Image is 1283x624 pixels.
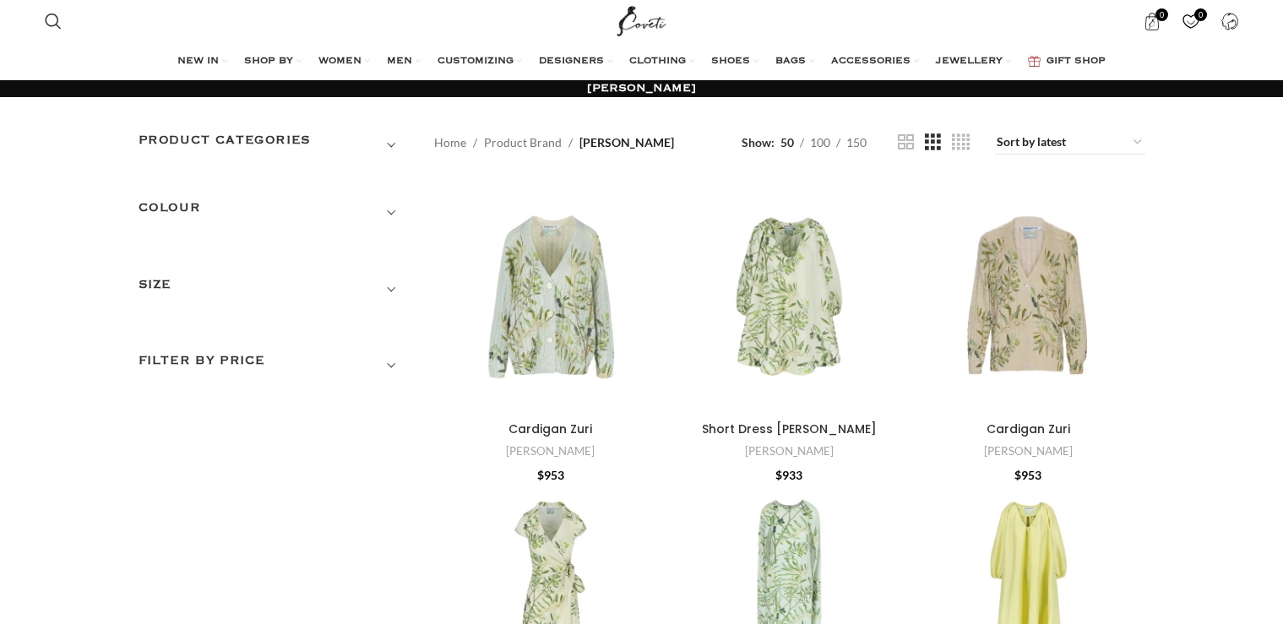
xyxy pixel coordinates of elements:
span: GIFT SHOP [1047,55,1106,68]
a: Short Dress [PERSON_NAME] [702,421,877,437]
span: $ [537,468,544,482]
a: SHOP BY [244,45,302,79]
img: GiftBag [1028,56,1041,67]
span: SHOES [711,55,750,68]
a: Site logo [613,13,670,27]
span: BAGS [775,55,806,68]
a: NEW IN [177,45,227,79]
bdi: 953 [1014,468,1041,482]
div: Main navigation [36,45,1247,79]
a: ACCESSORIES [831,45,919,79]
span: CLOTHING [629,55,686,68]
h3: Product categories [139,131,409,160]
h3: SIZE [139,275,409,304]
a: CLOTHING [629,45,694,79]
a: JEWELLERY [936,45,1011,79]
a: Cardigan Zuri [508,421,592,437]
span: JEWELLERY [936,55,1003,68]
a: [PERSON_NAME] [984,443,1073,459]
h3: Filter by price [139,351,409,380]
a: Short Dress Georgette [672,180,906,414]
a: Cardigan Zuri [987,421,1070,437]
bdi: 933 [775,468,802,482]
span: WOMEN [318,55,362,68]
span: DESIGNERS [539,55,604,68]
a: 0 [1134,4,1169,38]
a: Search [36,4,70,38]
a: MEN [387,45,421,79]
a: WOMEN [318,45,370,79]
span: SHOP BY [244,55,293,68]
a: Cardigan Zuri [911,180,1145,414]
span: NEW IN [177,55,219,68]
a: [PERSON_NAME] [745,443,834,459]
span: $ [775,468,782,482]
a: Cardigan Zuri [434,180,668,414]
a: [PERSON_NAME] [506,443,595,459]
a: DESIGNERS [539,45,612,79]
a: 0 [1173,4,1208,38]
span: $ [1014,468,1021,482]
span: 0 [1155,8,1168,21]
a: SHOES [711,45,758,79]
a: CUSTOMIZING [438,45,522,79]
a: BAGS [775,45,814,79]
bdi: 953 [537,468,564,482]
span: ACCESSORIES [831,55,911,68]
a: GIFT SHOP [1028,45,1106,79]
div: My Wishlist [1173,4,1208,38]
span: CUSTOMIZING [438,55,514,68]
span: MEN [387,55,412,68]
h3: COLOUR [139,198,409,227]
span: 0 [1194,8,1207,21]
